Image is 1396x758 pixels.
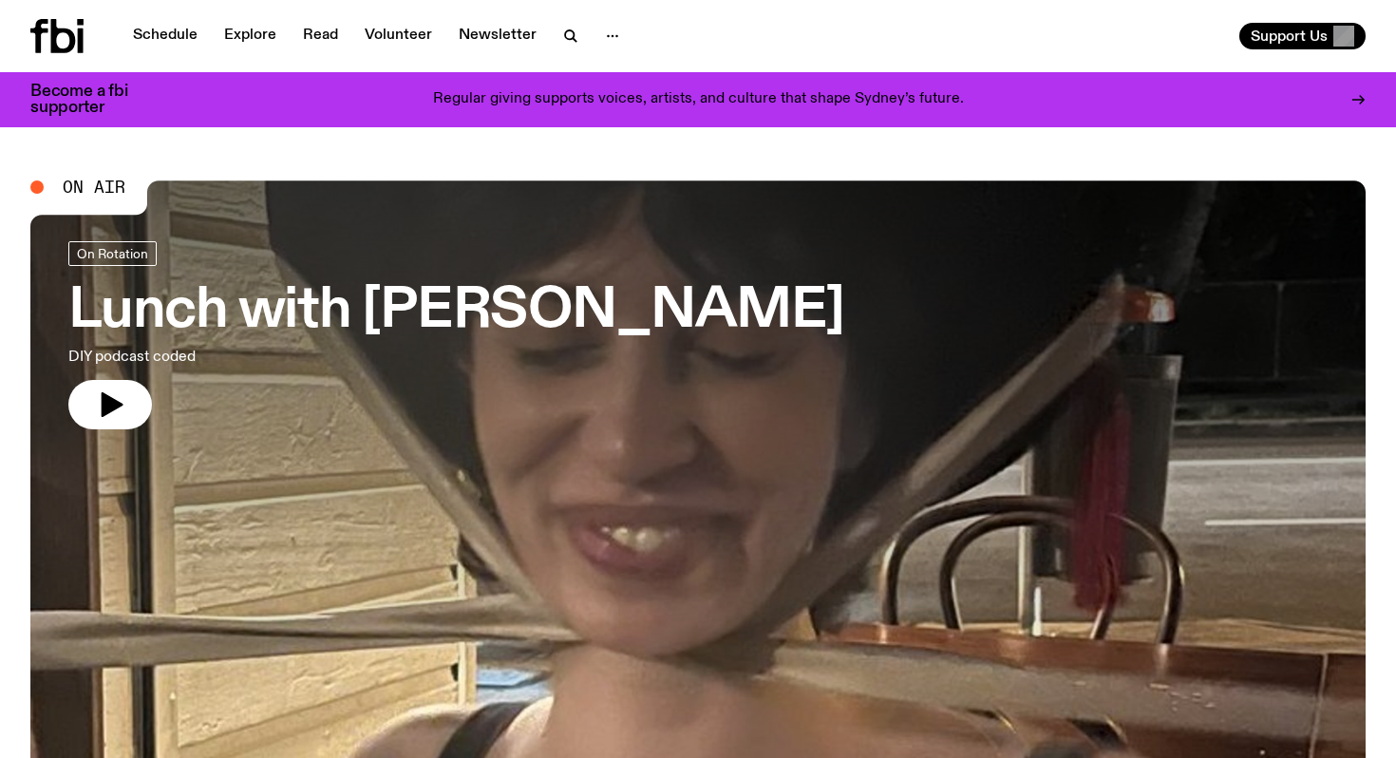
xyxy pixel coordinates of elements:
[433,91,964,108] p: Regular giving supports voices, artists, and culture that shape Sydney’s future.
[68,285,844,338] h3: Lunch with [PERSON_NAME]
[1239,23,1366,49] button: Support Us
[77,246,148,260] span: On Rotation
[122,23,209,49] a: Schedule
[213,23,288,49] a: Explore
[68,346,555,369] p: DIY podcast coded
[292,23,349,49] a: Read
[1251,28,1328,45] span: Support Us
[68,241,157,266] a: On Rotation
[353,23,443,49] a: Volunteer
[63,179,125,196] span: On Air
[68,241,844,429] a: Lunch with [PERSON_NAME]DIY podcast coded
[30,84,152,116] h3: Become a fbi supporter
[447,23,548,49] a: Newsletter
